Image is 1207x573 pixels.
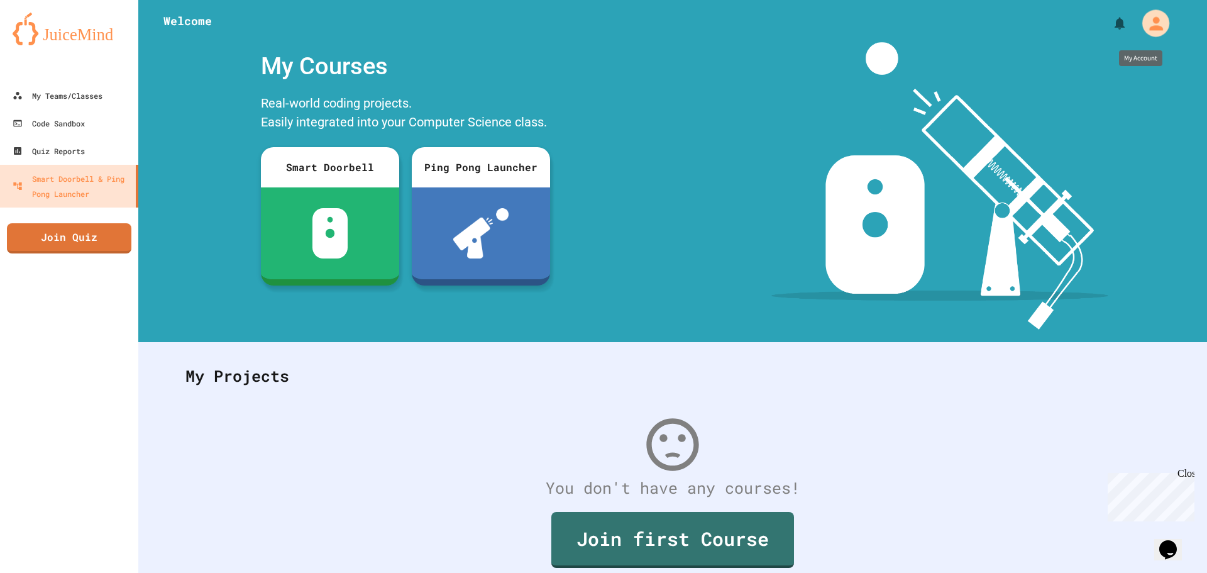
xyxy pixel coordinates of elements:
[1127,6,1173,40] div: My Account
[13,116,85,131] div: Code Sandbox
[1089,13,1130,34] div: My Notifications
[261,147,399,187] div: Smart Doorbell
[551,512,794,568] a: Join first Course
[13,13,126,45] img: logo-orange.svg
[255,91,556,138] div: Real-world coding projects. Easily integrated into your Computer Science class.
[13,171,131,201] div: Smart Doorbell & Ping Pong Launcher
[453,208,509,259] img: ppl-with-ball.png
[173,352,1172,401] div: My Projects
[5,5,87,80] div: Chat with us now!Close
[13,88,102,103] div: My Teams/Classes
[1119,50,1162,66] div: My Account
[255,42,556,91] div: My Courses
[1154,523,1194,560] iframe: chat widget
[1103,468,1194,521] iframe: chat widget
[13,143,85,159] div: Quiz Reports
[412,147,550,187] div: Ping Pong Launcher
[7,223,131,253] a: Join Quiz
[312,208,348,259] img: sdb-white.svg
[771,42,1108,330] img: banner-image-my-projects.png
[173,476,1172,500] div: You don't have any courses!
